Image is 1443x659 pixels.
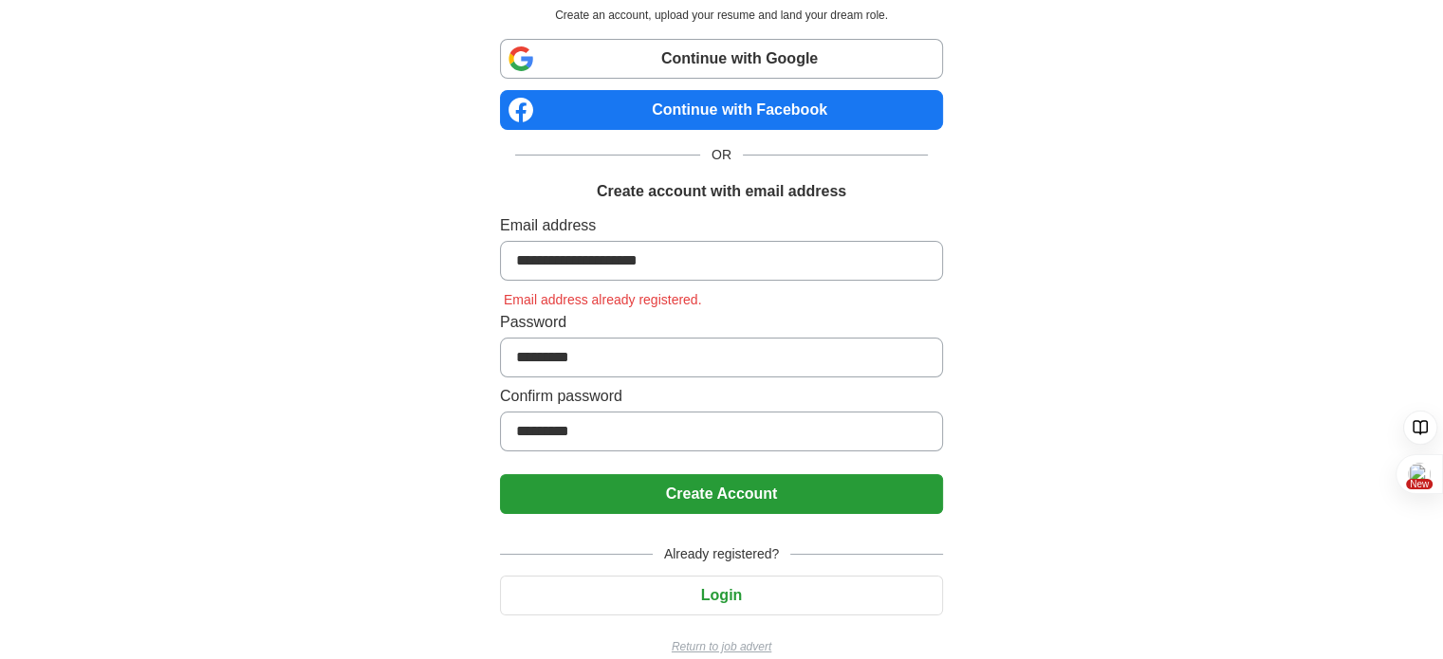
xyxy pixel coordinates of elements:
a: Return to job advert [500,638,943,655]
span: Already registered? [653,544,790,564]
span: OR [700,145,743,165]
a: Login [500,587,943,603]
button: Create Account [500,474,943,514]
h1: Create account with email address [597,180,846,203]
label: Email address [500,214,943,237]
a: Continue with Google [500,39,943,79]
span: Email address already registered. [500,292,706,307]
a: Continue with Facebook [500,90,943,130]
p: Create an account, upload your resume and land your dream role. [504,7,939,24]
label: Password [500,311,943,334]
label: Confirm password [500,385,943,408]
button: Login [500,576,943,615]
